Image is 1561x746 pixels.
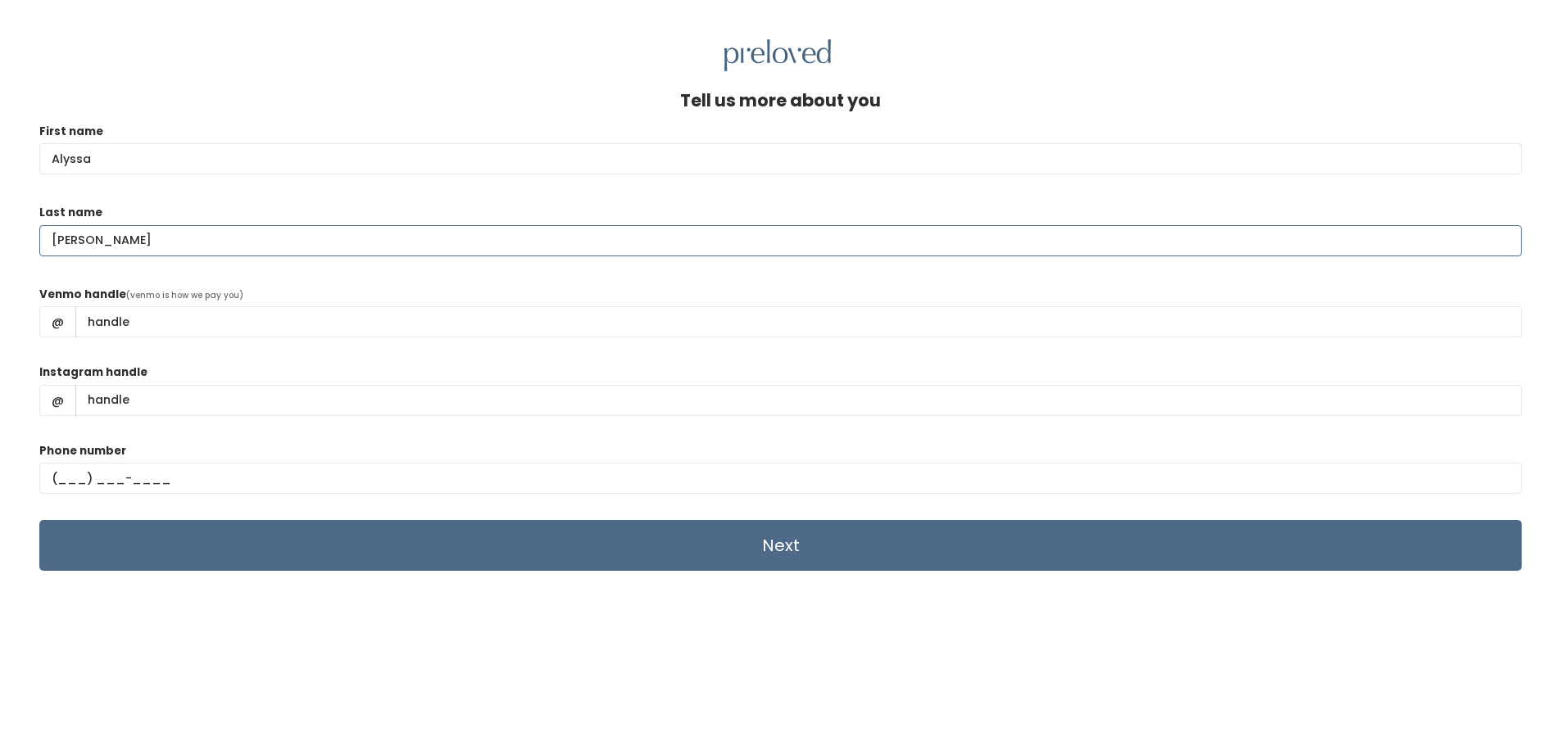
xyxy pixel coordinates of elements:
h4: Tell us more about you [680,91,881,110]
span: @ [39,306,76,337]
img: preloved logo [724,39,831,71]
input: (___) ___-____ [39,463,1522,494]
input: handle [75,385,1522,416]
span: @ [39,385,76,416]
input: handle [75,306,1522,337]
input: Next [39,520,1522,571]
label: First name [39,124,103,140]
label: Last name [39,205,102,221]
label: Instagram handle [39,364,147,381]
label: Phone number [39,443,126,459]
label: Venmo handle [39,287,126,303]
span: (venmo is how we pay you) [126,289,243,301]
